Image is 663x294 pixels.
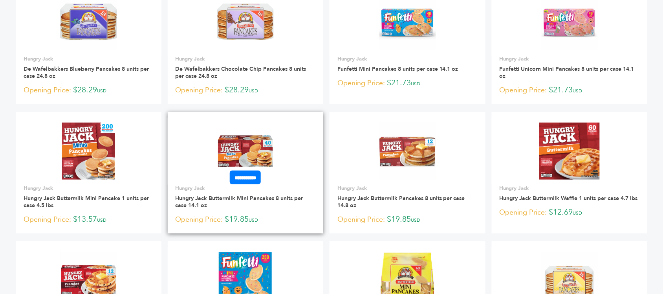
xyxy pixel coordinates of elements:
span: USD [249,217,258,223]
span: Opening Price: [24,214,71,225]
p: $28.29 [24,85,154,96]
a: Funfetti Unicorn Mini Pancakes 8 units per case 14.1 oz [500,65,634,80]
p: $13.57 [24,214,154,226]
img: Hungry Jack Buttermilk Pancakes 8 units per case 14.8 oz [379,123,436,180]
p: Hungry Jack [500,185,640,192]
span: USD [411,217,420,223]
img: Hungry Jack Buttermilk Mini Pancake 1 units per case 4.5 lbs [62,123,115,179]
p: Hungry Jack [24,55,154,62]
a: Hungry Jack Buttermilk Pancakes 8 units per case 14.8 oz [337,195,465,209]
span: USD [573,210,582,216]
a: Hungry Jack Buttermilk Mini Pancakes 8 units per case 14.1 oz [176,195,303,209]
span: Opening Price: [500,85,547,96]
a: De Wafelbakkers Chocolate Chip Pancakes 8 units per case 24.8 oz [176,65,306,80]
p: Hungry Jack [24,185,154,192]
span: USD [411,81,420,87]
span: Opening Price: [24,85,71,96]
span: USD [249,88,258,94]
span: USD [97,217,106,223]
span: Opening Price: [337,214,385,225]
span: Opening Price: [176,214,223,225]
p: $21.73 [337,77,478,89]
p: Hungry Jack [176,55,316,62]
p: $12.69 [500,207,640,219]
a: De Wafelbakkers Blueberry Pancakes 8 units per case 24.8 oz [24,65,149,80]
img: Hungry Jack Buttermilk Mini Pancakes 8 units per case 14.1 oz [217,123,274,180]
p: $19.85 [337,214,478,226]
p: $21.73 [500,85,640,96]
a: Hungry Jack Buttermilk Waffle 1 units per case 4.7 lbs [500,195,638,202]
a: Funfetti Mini Pancakes 8 units per case 14.1 oz [337,65,458,73]
p: $28.29 [176,85,316,96]
p: Hungry Jack [500,55,640,62]
p: Hungry Jack [176,185,316,192]
img: Hungry Jack Buttermilk Waffle 1 units per case 4.7 lbs [539,123,600,179]
span: USD [573,88,582,94]
span: Opening Price: [337,78,385,88]
a: Hungry Jack Buttermilk Mini Pancake 1 units per case 4.5 lbs [24,195,149,209]
p: $19.85 [176,214,316,226]
span: Opening Price: [176,85,223,96]
p: Hungry Jack [337,55,478,62]
span: Opening Price: [500,207,547,218]
span: USD [97,88,106,94]
p: Hungry Jack [337,185,478,192]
